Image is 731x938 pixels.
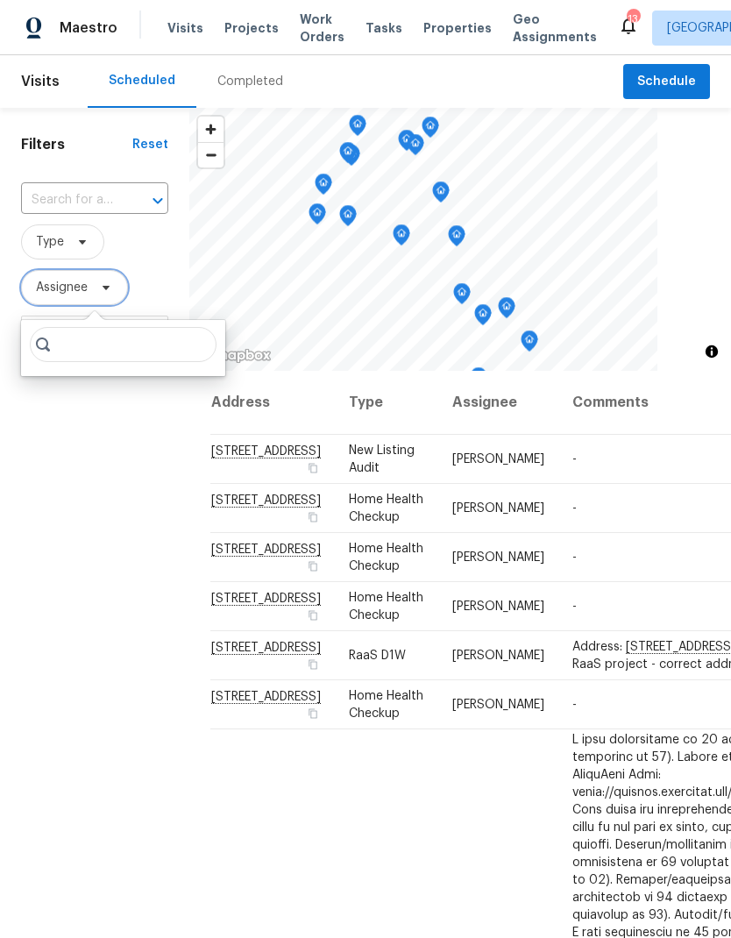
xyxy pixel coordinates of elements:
span: [PERSON_NAME] [452,650,544,662]
div: Map marker [453,283,471,310]
span: Tasks [365,22,402,34]
span: Schedule [637,71,696,93]
span: Home Health Checkup [349,592,423,622]
span: Toggle attribution [706,342,717,361]
button: Copy Address [305,608,321,623]
div: Reset [132,136,168,153]
input: Search for an address... [21,187,119,214]
span: Geo Assignments [513,11,597,46]
span: - [572,502,577,515]
span: Projects [224,19,279,37]
div: Map marker [432,181,450,209]
a: Mapbox homepage [195,345,272,366]
span: Home Health Checkup [349,690,423,720]
span: Maestro [60,19,117,37]
button: Copy Address [305,558,321,574]
div: Map marker [470,367,487,394]
div: Completed [217,73,283,90]
th: Address [210,371,335,435]
button: Toggle attribution [701,341,722,362]
div: Map marker [474,304,492,331]
span: [PERSON_NAME] [452,502,544,515]
span: Properties [423,19,492,37]
div: Map marker [422,117,439,144]
th: Assignee [438,371,558,435]
div: Map marker [315,174,332,201]
button: Schedule [623,64,710,100]
button: Copy Address [305,657,321,672]
h1: Filters [21,136,132,153]
span: Type [36,233,64,251]
span: Work Orders [300,11,344,46]
button: Zoom in [198,117,224,142]
span: [PERSON_NAME] [452,551,544,564]
span: Home Health Checkup [349,543,423,572]
span: Assignee [36,279,88,296]
span: [PERSON_NAME] [452,699,544,711]
div: Map marker [498,297,515,324]
button: Zoom out [198,142,224,167]
div: 13 [627,11,639,28]
span: [PERSON_NAME] [452,453,544,465]
span: [PERSON_NAME] [452,600,544,613]
th: Type [335,371,438,435]
span: - [572,453,577,465]
div: Map marker [521,330,538,358]
span: - [572,699,577,711]
div: Map marker [339,205,357,232]
div: Map marker [393,224,410,252]
span: Home Health Checkup [349,494,423,523]
div: Map marker [339,142,357,169]
span: Visits [21,62,60,101]
div: Map marker [309,203,326,231]
button: Open [145,188,170,213]
div: Map marker [398,130,415,157]
div: Map marker [448,225,465,252]
span: RaaS D1W [349,650,406,662]
span: Visits [167,19,203,37]
button: Copy Address [305,706,321,721]
div: Map marker [349,115,366,142]
div: Scheduled [109,72,175,89]
span: - [572,600,577,613]
span: Zoom out [198,143,224,167]
button: Copy Address [305,509,321,525]
button: Copy Address [305,460,321,476]
div: Map marker [407,134,424,161]
span: - [572,551,577,564]
span: New Listing Audit [349,444,415,474]
canvas: Map [189,108,657,371]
